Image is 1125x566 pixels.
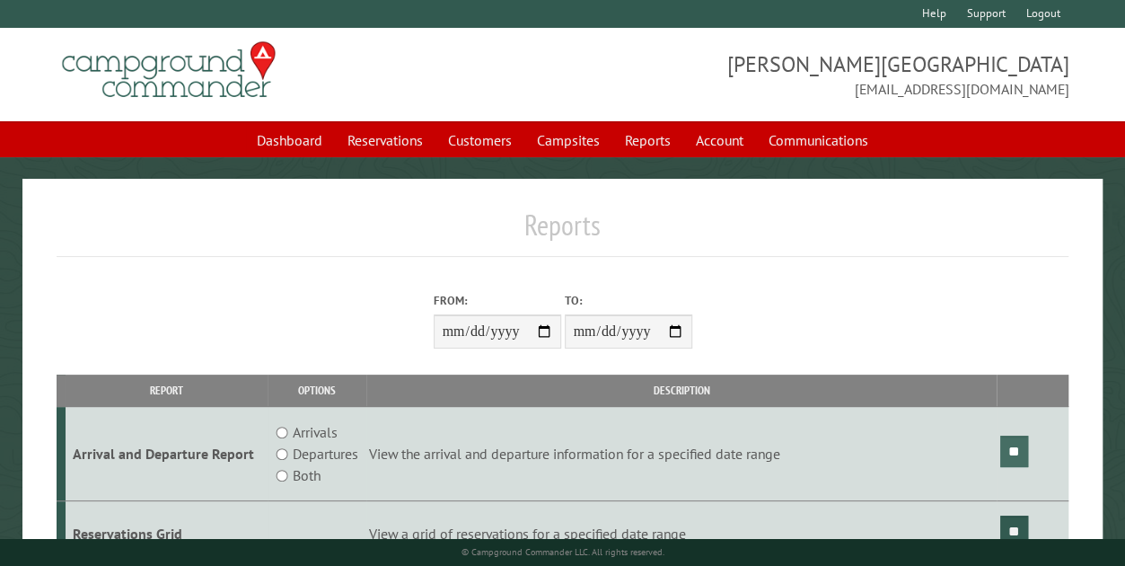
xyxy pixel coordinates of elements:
[337,123,434,157] a: Reservations
[565,292,692,309] label: To:
[563,49,1069,100] span: [PERSON_NAME][GEOGRAPHIC_DATA] [EMAIL_ADDRESS][DOMAIN_NAME]
[685,123,754,157] a: Account
[614,123,681,157] a: Reports
[66,375,268,406] th: Report
[758,123,879,157] a: Communications
[268,375,365,406] th: Options
[366,407,998,501] td: View the arrival and departure information for a specified date range
[366,375,998,406] th: Description
[526,123,611,157] a: Campsites
[293,421,338,443] label: Arrivals
[246,123,333,157] a: Dashboard
[437,123,523,157] a: Customers
[293,464,321,486] label: Both
[461,546,664,558] small: © Campground Commander LLC. All rights reserved.
[434,292,561,309] label: From:
[293,443,358,464] label: Departures
[66,407,268,501] td: Arrival and Departure Report
[57,208,1069,257] h1: Reports
[57,35,281,105] img: Campground Commander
